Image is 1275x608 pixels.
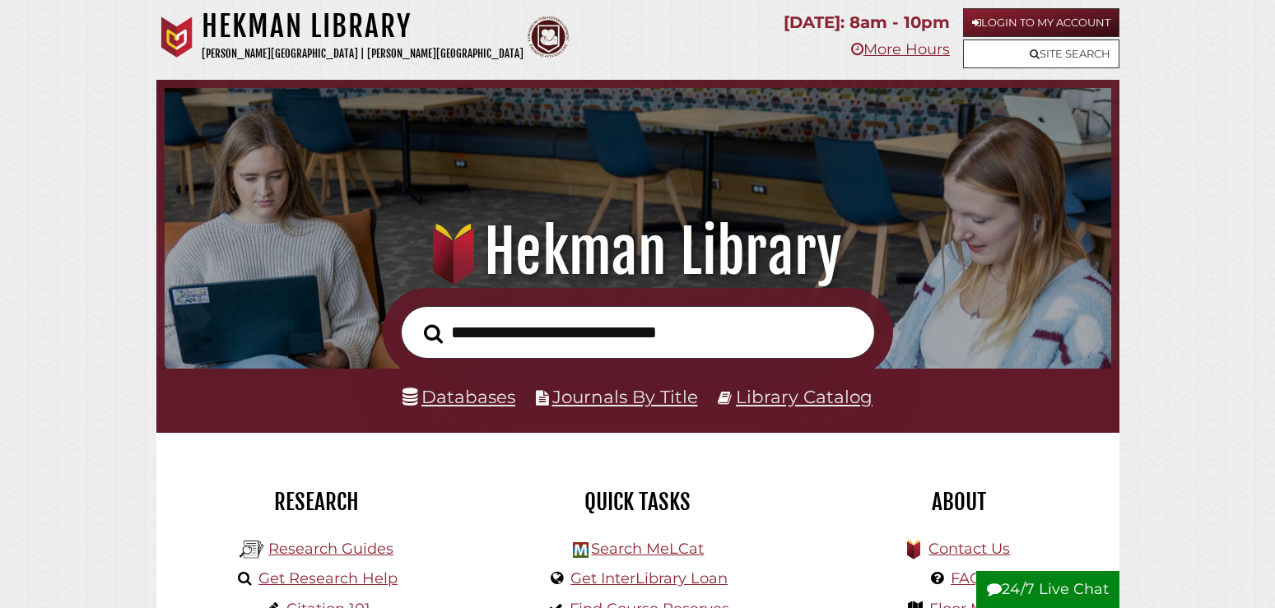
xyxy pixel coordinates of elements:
[552,386,698,407] a: Journals By Title
[169,488,465,516] h2: Research
[240,537,264,562] img: Hekman Library Logo
[811,488,1107,516] h2: About
[963,8,1119,37] a: Login to My Account
[258,569,398,587] a: Get Research Help
[424,324,443,345] i: Search
[963,39,1119,68] a: Site Search
[184,216,1092,288] h1: Hekman Library
[490,488,786,516] h2: Quick Tasks
[573,542,589,558] img: Hekman Library Logo
[202,44,523,63] p: [PERSON_NAME][GEOGRAPHIC_DATA] | [PERSON_NAME][GEOGRAPHIC_DATA]
[928,540,1010,558] a: Contact Us
[736,386,872,407] a: Library Catalog
[951,569,989,587] a: FAQs
[156,16,198,58] img: Calvin University
[416,319,451,348] button: Search
[851,40,950,58] a: More Hours
[784,8,950,37] p: [DATE]: 8am - 10pm
[591,540,704,558] a: Search MeLCat
[268,540,393,558] a: Research Guides
[570,569,728,587] a: Get InterLibrary Loan
[528,16,569,58] img: Calvin Theological Seminary
[403,386,515,407] a: Databases
[202,8,523,44] h1: Hekman Library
